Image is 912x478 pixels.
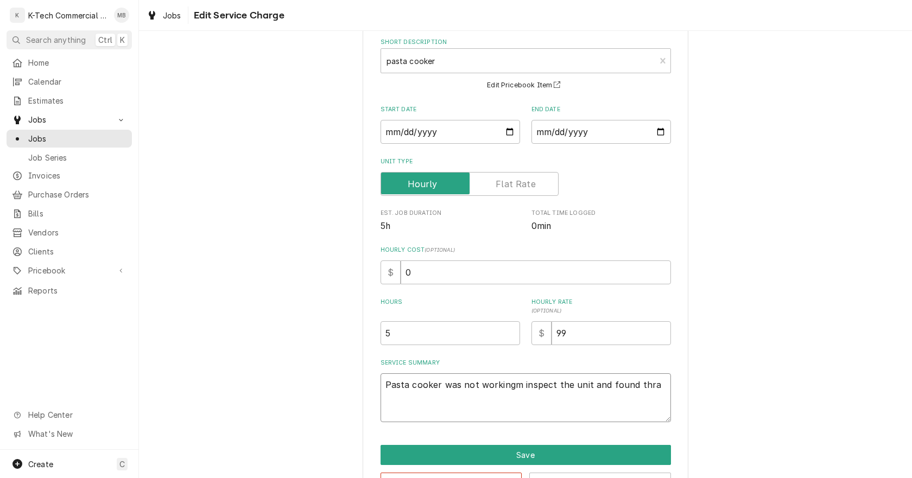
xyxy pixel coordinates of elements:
div: [object Object] [381,298,520,345]
a: Jobs [7,130,132,148]
label: Hours [381,298,520,315]
span: Jobs [28,114,110,125]
span: K [120,34,125,46]
span: ( optional ) [425,247,455,253]
span: Help Center [28,409,125,420]
textarea: Pasta cooker was not workingm inspect the unit and found thra [381,373,671,422]
div: Start Date [381,105,520,144]
span: Est. Job Duration [381,220,520,233]
span: Total Time Logged [531,209,671,218]
div: Hourly Cost [381,246,671,284]
span: Reports [28,285,126,296]
span: Invoices [28,170,126,181]
button: Search anythingCtrlK [7,30,132,49]
span: Purchase Orders [28,189,126,200]
a: Home [7,54,132,72]
span: Search anything [26,34,86,46]
span: Clients [28,246,126,257]
label: Start Date [381,105,520,114]
a: Go to What's New [7,425,132,443]
span: ( optional ) [531,308,562,314]
span: What's New [28,428,125,439]
span: Create [28,460,53,469]
a: Go to Help Center [7,406,132,424]
span: Bills [28,208,126,219]
div: Est. Job Duration [381,209,520,232]
a: Reports [7,282,132,299]
a: Calendar [7,73,132,91]
div: K [10,8,25,23]
div: $ [381,260,401,284]
a: Jobs [142,7,186,24]
button: Save [381,445,671,465]
a: Go to Jobs [7,111,132,129]
a: Purchase Orders [7,186,132,203]
div: Unit Type [381,157,671,196]
label: Hourly Cost [381,246,671,254]
label: Unit Type [381,157,671,166]
span: Vendors [28,227,126,238]
span: Calendar [28,76,126,87]
div: Service Summary [381,359,671,422]
div: [object Object] [531,298,671,345]
input: yyyy-mm-dd [531,120,671,144]
span: Job Series [28,152,126,163]
div: K-Tech Commercial Kitchen Repair & Maintenance [28,10,108,21]
span: Pricebook [28,265,110,276]
span: 0min [531,221,552,231]
input: yyyy-mm-dd [381,120,520,144]
span: Estimates [28,95,126,106]
div: $ [531,321,552,345]
a: Invoices [7,167,132,184]
span: Home [28,57,126,68]
div: End Date [531,105,671,144]
span: Jobs [163,10,181,21]
span: C [119,458,125,470]
span: Jobs [28,133,126,144]
span: Est. Job Duration [381,209,520,218]
div: MB [114,8,129,23]
label: Short Description [381,38,671,47]
a: Estimates [7,92,132,110]
a: Vendors [7,224,132,241]
span: Ctrl [98,34,112,46]
div: Mehdi Bazidane's Avatar [114,8,129,23]
a: Job Series [7,149,132,167]
div: Total Time Logged [531,209,671,232]
label: Hourly Rate [531,298,671,315]
a: Bills [7,205,132,222]
div: Button Group Row [381,445,671,465]
div: Line Item Create/Update Form [381,11,671,422]
div: Short Description [381,38,671,92]
button: Edit Pricebook Item [485,79,566,92]
span: Total Time Logged [531,220,671,233]
label: End Date [531,105,671,114]
span: Edit Service Charge [191,8,284,23]
span: 5h [381,221,390,231]
a: Go to Pricebook [7,262,132,279]
a: Clients [7,243,132,260]
label: Service Summary [381,359,671,367]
